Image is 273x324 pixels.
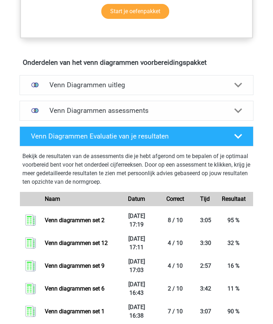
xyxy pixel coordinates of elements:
[45,285,105,292] a: Venn diagrammen set 6
[28,79,41,92] img: venn diagrammen uitleg
[23,58,250,67] h4: Onderdelen van het venn diagrammen voorbereidingspakket
[49,106,224,115] h4: Venn Diagrammen assessments
[117,195,156,203] div: Datum
[45,308,105,315] a: Venn diagrammen set 1
[17,126,256,146] a: Venn Diagrammen Evaluatie van je resultaten
[49,81,224,89] h4: Venn Diagrammen uitleg
[195,195,214,203] div: Tijd
[214,195,253,203] div: Resultaat
[45,240,108,246] a: Venn diagrammen set 12
[39,195,117,203] div: Naam
[101,4,169,19] a: Start je oefenpakket
[45,262,105,269] a: Venn diagrammen set 9
[31,132,224,140] h4: Venn Diagrammen Evaluatie van je resultaten
[28,104,41,117] img: venn diagrammen assessments
[17,75,256,95] a: uitleg Venn Diagrammen uitleg
[22,152,251,186] p: Bekijk de resultaten van de assessments die je hebt afgerond om te bepalen of je optimaal voorber...
[156,195,195,203] div: Correct
[45,217,105,224] a: Venn diagrammen set 2
[17,101,256,121] a: assessments Venn Diagrammen assessments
